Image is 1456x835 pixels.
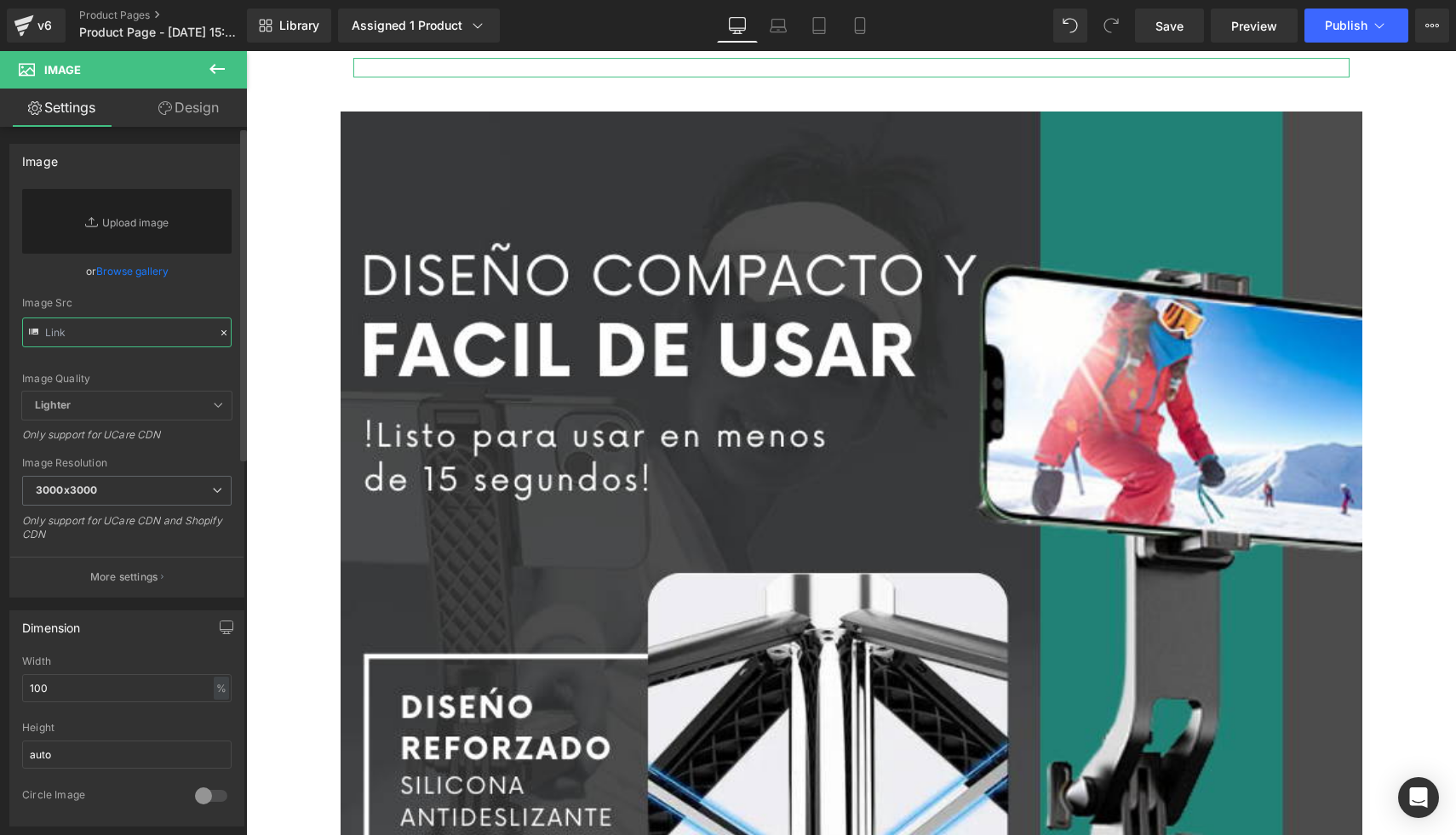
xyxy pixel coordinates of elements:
[22,514,232,552] div: Only support for UCare CDN and Shopify CDN
[1155,17,1184,35] span: Save
[22,655,232,667] div: Width
[352,17,486,34] div: Assigned 1 Product
[1053,9,1087,43] button: Undo
[7,9,66,43] a: v6
[22,788,178,806] div: Circle Image
[22,145,58,169] div: Image
[96,256,169,286] a: Browse gallery
[1094,9,1128,43] button: Redo
[36,483,97,496] b: 3000x3000
[22,722,232,734] div: Height
[35,398,71,411] b: Lighter
[1398,777,1439,818] div: Open Intercom Messenger
[22,373,232,385] div: Image Quality
[90,569,158,585] p: More settings
[799,9,840,43] a: Tablet
[840,9,880,43] a: Mobile
[79,26,243,39] span: Product Page - [DATE] 15:21:57
[1415,9,1449,43] button: More
[79,9,275,22] a: Product Pages
[22,457,232,469] div: Image Resolution
[22,317,232,347] input: Link
[44,63,81,77] span: Image
[247,9,331,43] a: New Library
[22,741,232,769] input: auto
[22,674,232,702] input: auto
[1325,19,1367,32] span: Publish
[22,297,232,309] div: Image Src
[758,9,799,43] a: Laptop
[1231,17,1277,35] span: Preview
[22,262,232,280] div: or
[127,89,250,127] a: Design
[717,9,758,43] a: Desktop
[1211,9,1298,43] a: Preview
[22,611,81,635] div: Dimension
[214,677,229,700] div: %
[279,18,319,33] span: Library
[10,557,244,597] button: More settings
[1304,9,1408,43] button: Publish
[34,14,55,37] div: v6
[22,428,232,453] div: Only support for UCare CDN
